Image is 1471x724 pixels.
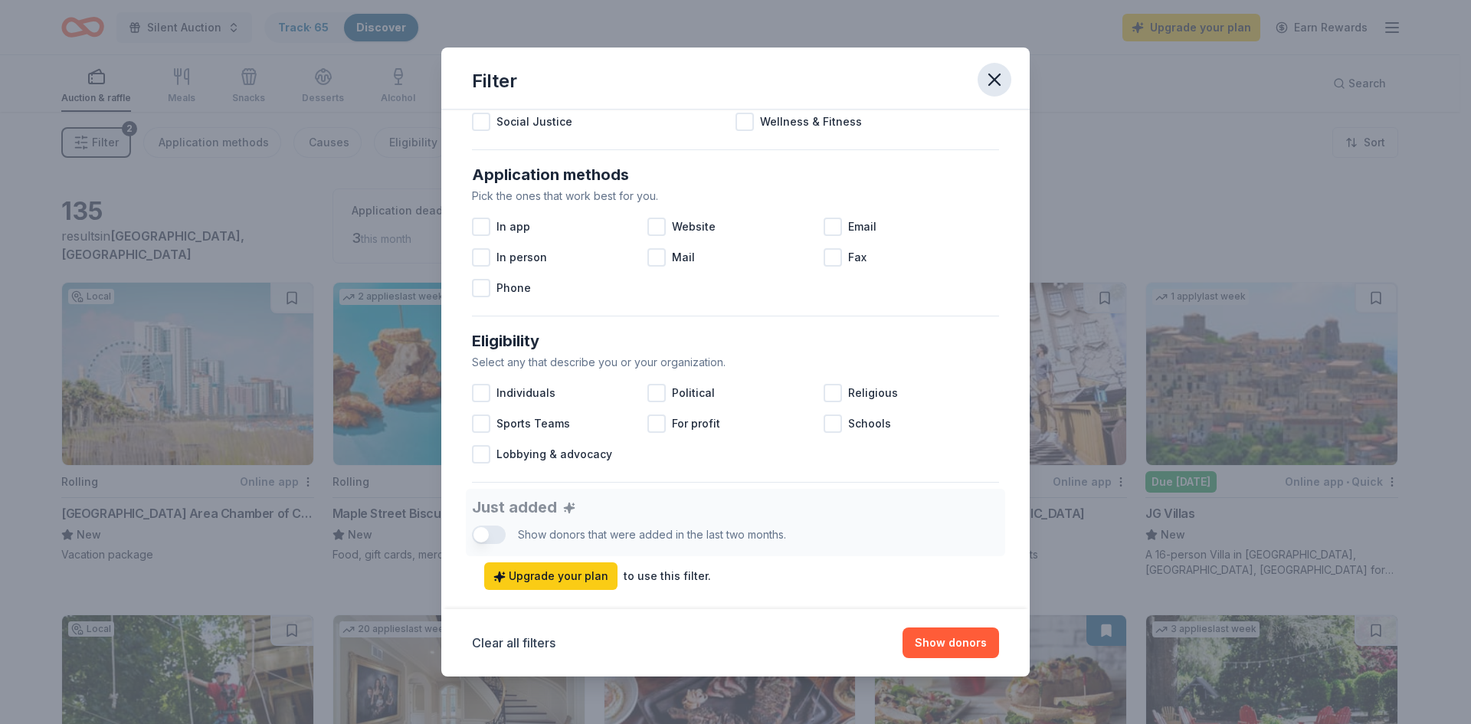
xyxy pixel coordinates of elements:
span: Website [672,218,716,236]
span: Political [672,384,715,402]
span: Individuals [496,384,555,402]
span: Wellness & Fitness [760,113,862,131]
button: Show donors [903,627,999,658]
button: Clear all filters [472,634,555,652]
span: Phone [496,279,531,297]
div: Application methods [472,162,999,187]
span: Mail [672,248,695,267]
span: Upgrade your plan [493,567,608,585]
span: Email [848,218,876,236]
div: Filter [472,69,517,93]
a: Upgrade your plan [484,562,618,590]
div: Pick the ones that work best for you. [472,187,999,205]
span: Religious [848,384,898,402]
span: In person [496,248,547,267]
span: For profit [672,414,720,433]
span: Schools [848,414,891,433]
span: Fax [848,248,867,267]
span: Social Justice [496,113,572,131]
div: Eligibility [472,329,999,353]
span: Lobbying & advocacy [496,445,612,464]
span: In app [496,218,530,236]
div: to use this filter. [624,567,711,585]
div: Select any that describe you or your organization. [472,353,999,372]
span: Sports Teams [496,414,570,433]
